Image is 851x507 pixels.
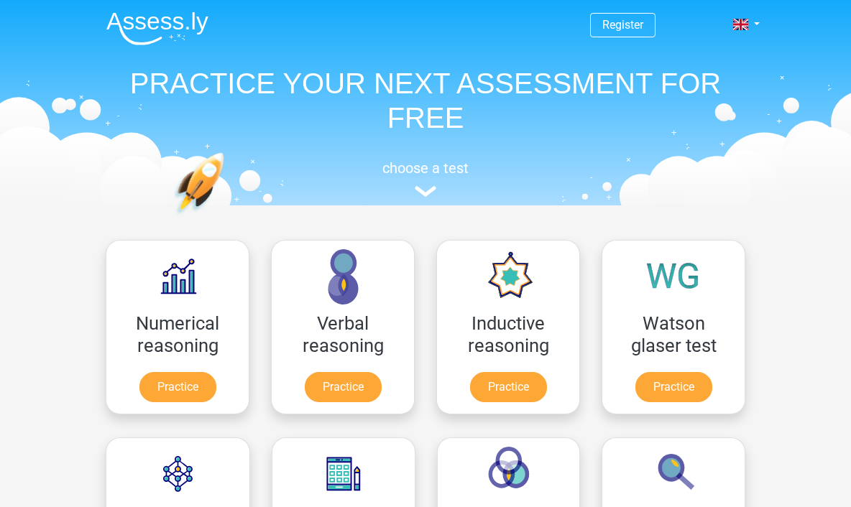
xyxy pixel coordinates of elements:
[602,18,643,32] a: Register
[106,11,208,45] img: Assessly
[139,372,216,402] a: Practice
[305,372,382,402] a: Practice
[95,159,756,177] h5: choose a test
[95,66,756,135] h1: PRACTICE YOUR NEXT ASSESSMENT FOR FREE
[470,372,547,402] a: Practice
[415,186,436,197] img: assessment
[174,152,280,282] img: practice
[635,372,712,402] a: Practice
[95,159,756,197] a: choose a test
